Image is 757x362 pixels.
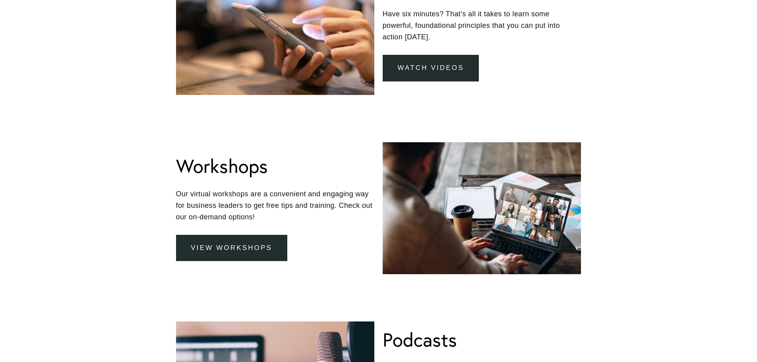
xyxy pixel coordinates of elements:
[176,154,268,178] h1: Workshops
[6,38,113,135] img: Rough Water SEO
[17,20,102,28] p: Get ready!
[383,328,457,351] h1: Podcasts
[176,188,375,223] p: Our virtual workshops are a convenient and engaging way for business leaders to get free tips and...
[12,46,26,60] a: Need help?
[383,8,581,43] p: Have six minutes? That’s all it takes to learn some powerful, foundational principles that you ca...
[56,6,64,14] img: SEOSpace
[176,235,287,261] a: view workshops
[383,55,479,81] a: Watch Videos
[17,28,102,36] p: Plugin is loading...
